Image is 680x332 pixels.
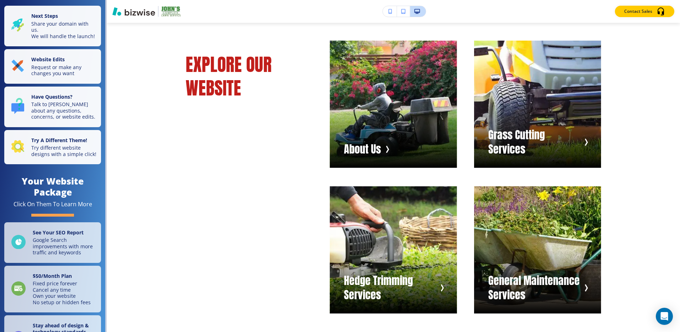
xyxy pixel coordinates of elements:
strong: Try A Different Theme! [31,137,87,144]
a: See Your SEO ReportGoogle Search improvements with more traffic and keywords [4,222,101,263]
strong: Next Steps [31,12,58,19]
button: Navigation item imageGrass Cutting Services [474,41,601,168]
button: Website EditsRequest or make any changes you want [4,49,101,84]
h4: Your Website Package [4,176,101,198]
p: Share your domain with us. We will handle the launch! [31,21,97,40]
strong: Have Questions? [31,93,73,100]
button: Next StepsShare your domain with us.We will handle the launch! [4,6,101,46]
button: Navigation item imageHedge Trimming Services [330,186,457,313]
p: Contact Sales [624,8,652,15]
div: Open Intercom Messenger [656,308,673,325]
a: $50/Month PlanFixed price foreverCancel any timeOwn your websiteNo setup or hidden fees [4,266,101,313]
strong: Website Edits [31,56,65,63]
button: Have Questions?Talk to [PERSON_NAME] about any questions, concerns, or website edits. [4,87,101,127]
button: Try A Different Theme!Try different website designs with a simple click! [4,130,101,165]
span: EXPLORE OUR WEBSITE [186,51,276,102]
p: Fixed price forever Cancel any time Own your website No setup or hidden fees [33,280,91,305]
p: Try different website designs with a simple click! [31,145,97,157]
img: Bizwise Logo [112,7,155,16]
button: Navigation item imageAbout Us [330,41,457,168]
p: Request or make any changes you want [31,64,97,77]
button: Contact Sales [615,6,674,17]
div: Click On Them To Learn More [14,201,92,208]
p: Talk to [PERSON_NAME] about any questions, concerns, or website edits. [31,101,97,120]
strong: $ 50 /Month Plan [33,273,72,279]
img: Your Logo [161,6,181,16]
button: Navigation item imageGeneral Maintenance Services [474,186,601,313]
p: Google Search improvements with more traffic and keywords [33,237,97,256]
strong: See Your SEO Report [33,229,84,236]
